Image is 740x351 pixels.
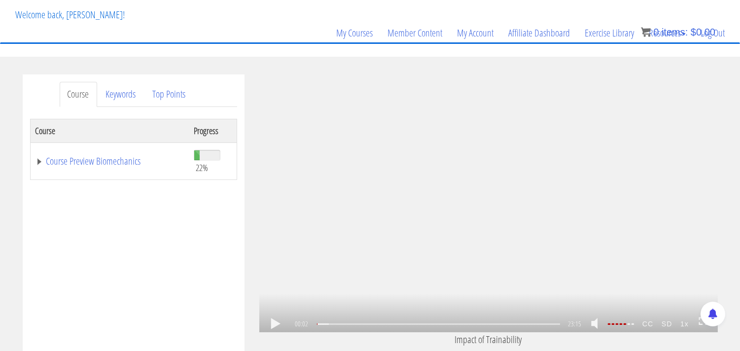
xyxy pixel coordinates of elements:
a: Keywords [98,82,144,107]
a: Exercise Library [577,9,641,57]
th: Course [30,119,189,142]
a: Top Points [145,82,194,107]
strong: CC [638,316,657,332]
span: 0 [653,27,659,37]
a: My Account [450,9,501,57]
span: 22% [196,162,208,173]
strong: SD [658,316,676,332]
a: Affiliate Dashboard [501,9,577,57]
strong: 1x [676,316,693,332]
a: Member Content [380,9,450,57]
a: Course Preview Biomechanics [35,156,184,166]
a: Course [60,82,97,107]
bdi: 0.00 [691,27,715,37]
th: Progress [189,119,237,142]
a: My Courses [329,9,380,57]
span: 23:15 [568,320,581,327]
a: Resources [641,9,693,57]
a: 0 items: $0.00 [641,27,715,37]
img: icon11.png [641,27,651,37]
a: Log Out [693,9,732,57]
span: $ [691,27,696,37]
p: Impact of Trainability [259,332,718,347]
span: items: [662,27,688,37]
span: 00:02 [294,320,309,327]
